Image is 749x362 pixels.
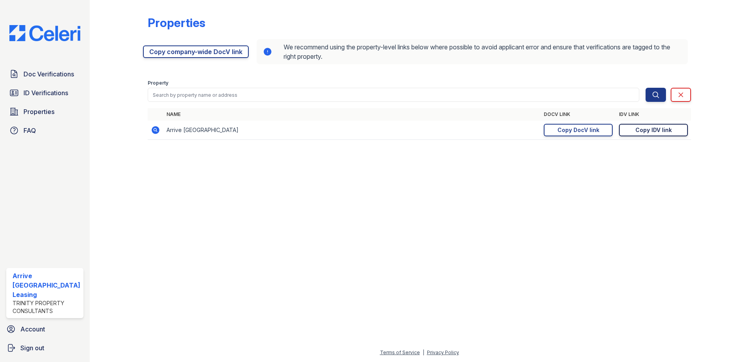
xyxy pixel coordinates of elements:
a: Copy IDV link [619,124,688,136]
div: Copy IDV link [635,126,672,134]
a: Properties [6,104,83,119]
a: FAQ [6,123,83,138]
a: Sign out [3,340,87,356]
span: Sign out [20,343,44,353]
th: DocV Link [541,108,616,121]
a: ID Verifications [6,85,83,101]
div: Trinity Property Consultants [13,299,80,315]
div: Copy DocV link [557,126,599,134]
div: Arrive [GEOGRAPHIC_DATA] Leasing [13,271,80,299]
th: Name [163,108,541,121]
a: Privacy Policy [427,349,459,355]
label: Property [148,80,168,86]
span: FAQ [24,126,36,135]
span: Properties [24,107,54,116]
a: Terms of Service [380,349,420,355]
a: Copy DocV link [544,124,613,136]
td: Arrive [GEOGRAPHIC_DATA] [163,121,541,140]
a: Copy company-wide DocV link [143,45,249,58]
div: | [423,349,424,355]
a: Account [3,321,87,337]
a: Doc Verifications [6,66,83,82]
span: Doc Verifications [24,69,74,79]
span: ID Verifications [24,88,68,98]
input: Search by property name or address [148,88,640,102]
div: Properties [148,16,205,30]
th: IDV Link [616,108,691,121]
div: We recommend using the property-level links below where possible to avoid applicant error and ens... [257,39,688,64]
img: CE_Logo_Blue-a8612792a0a2168367f1c8372b55b34899dd931a85d93a1a3d3e32e68fde9ad4.png [3,25,87,41]
span: Account [20,324,45,334]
